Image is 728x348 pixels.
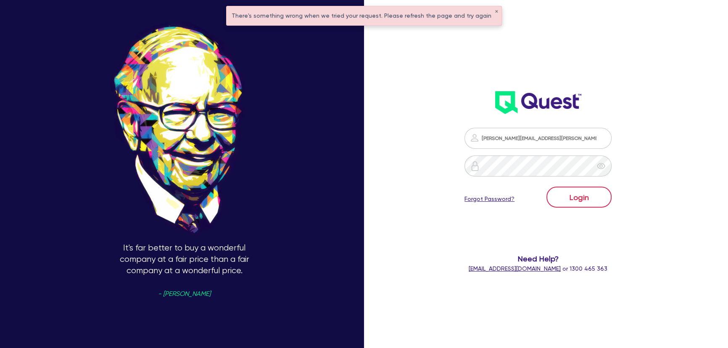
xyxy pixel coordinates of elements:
[464,128,612,149] input: Email address
[495,10,498,14] button: ✕
[597,162,605,170] span: eye
[546,187,612,208] button: Login
[470,161,480,171] img: icon-password
[469,265,607,272] span: or 1300 465 363
[495,91,581,114] img: wH2k97JdezQIQAAAABJRU5ErkJggg==
[158,291,211,297] span: - [PERSON_NAME]
[470,133,480,143] img: icon-password
[442,253,634,264] span: Need Help?
[469,265,561,272] a: [EMAIL_ADDRESS][DOMAIN_NAME]
[227,6,501,25] div: There's something wrong when we tried your request. Please refresh the page and try again
[464,195,514,203] a: Forgot Password?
